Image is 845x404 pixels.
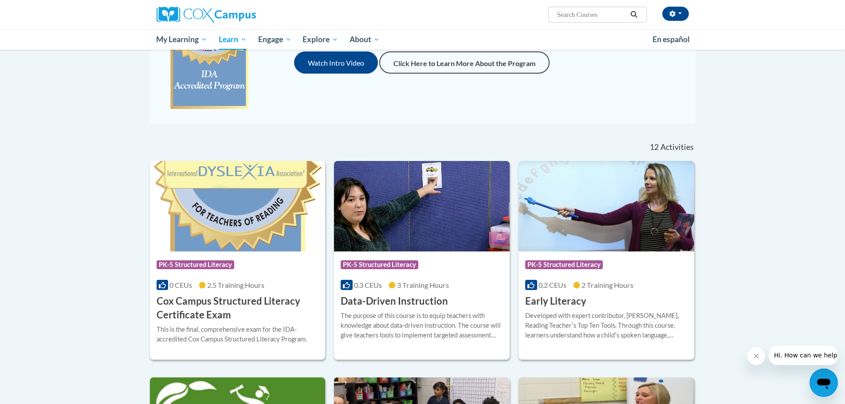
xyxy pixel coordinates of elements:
[334,161,510,360] a: Course LogoPK-5 Structured Literacy0.3 CEUs3 Training Hours Data-Driven InstructionThe purpose of...
[379,51,550,74] a: Click Here to Learn More About the Program
[397,281,449,289] span: 3 Training Hours
[519,161,694,360] a: Course LogoPK-5 Structured Literacy0.2 CEUs2 Training Hours Early LiteracyDeveloped with expert c...
[5,6,72,13] span: Hi. How can we help?
[341,294,448,308] h3: Data-Driven Instruction
[297,29,344,50] a: Explore
[556,9,627,20] input: Search Courses
[344,29,385,50] a: About
[647,30,696,49] a: En español
[660,142,694,152] span: Activities
[350,34,380,45] span: About
[169,281,192,289] span: 0 CEUs
[538,281,566,289] span: 0.2 CEUs
[157,294,319,322] h3: Cox Campus Structured Literacy Certificate Exam
[157,7,325,23] a: Cox Campus
[303,34,338,45] span: Explore
[157,7,256,23] img: Cox Campus
[219,34,247,45] span: Learn
[810,369,838,397] iframe: Button to launch messaging window
[150,161,326,360] a: Course LogoPK-5 Structured Literacy0 CEUs2.5 Training Hours Cox Campus Structured Literacy Certif...
[519,161,694,251] img: Course Logo
[334,161,510,251] img: Course Logo
[143,29,702,50] div: Main menu
[354,281,382,289] span: 0.3 CEUs
[213,29,252,50] a: Learn
[150,161,326,251] img: Course Logo
[156,34,207,45] span: My Learning
[341,311,503,340] div: The purpose of this course is to equip teachers with knowledge about data-driven instruction. The...
[525,311,688,340] div: Developed with expert contributor, [PERSON_NAME], Reading Teacherʹs Top Ten Tools. Through this c...
[207,281,264,289] span: 2.5 Training Hours
[294,51,378,74] button: Watch Intro Video
[582,281,633,289] span: 2 Training Hours
[769,345,838,365] iframe: Message from company
[258,34,291,45] span: Engage
[525,294,586,308] h3: Early Literacy
[747,347,765,365] iframe: Close message
[662,7,689,21] button: Account Settings
[341,260,418,269] span: PK-5 Structured Literacy
[252,29,297,50] a: Engage
[157,325,319,344] div: This is the final, comprehensive exam for the IDA-accredited Cox Campus Structured Literacy Program.
[525,260,603,269] span: PK-5 Structured Literacy
[627,9,641,20] button: Search
[650,142,659,152] span: 12
[151,29,213,50] a: My Learning
[652,35,690,44] span: En español
[157,260,234,269] span: PK-5 Structured Literacy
